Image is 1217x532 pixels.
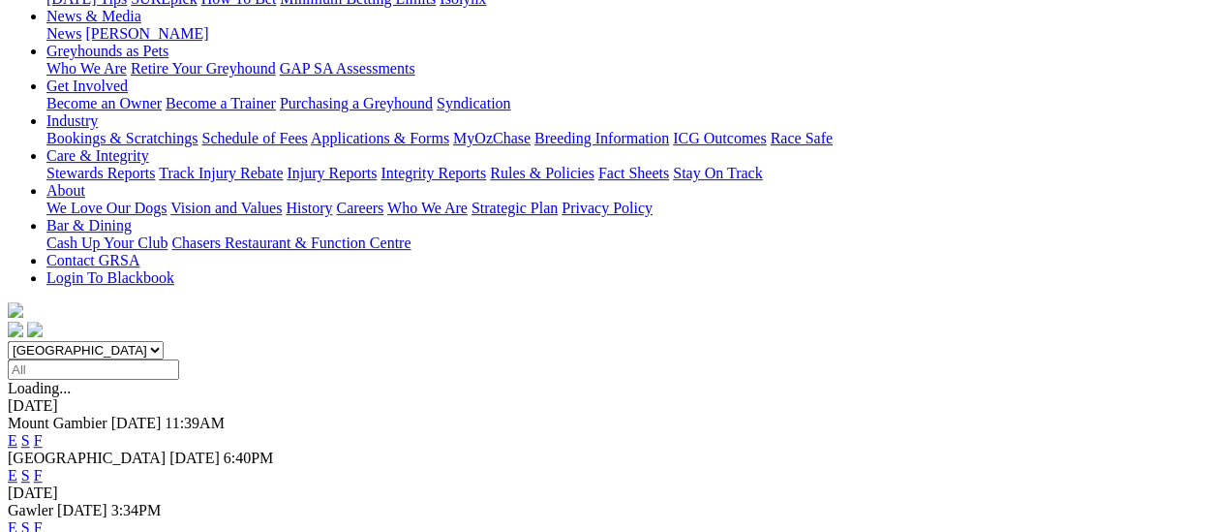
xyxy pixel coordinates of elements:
[8,397,1209,415] div: [DATE]
[85,25,208,42] a: [PERSON_NAME]
[8,322,23,337] img: facebook.svg
[8,380,71,396] span: Loading...
[46,60,1209,78] div: Greyhounds as Pets
[336,200,383,216] a: Careers
[673,130,766,146] a: ICG Outcomes
[46,200,167,216] a: We Love Our Dogs
[111,502,162,518] span: 3:34PM
[286,200,332,216] a: History
[34,432,43,449] a: F
[8,502,53,518] span: Gawler
[673,165,762,181] a: Stay On Track
[770,130,832,146] a: Race Safe
[46,165,155,181] a: Stewards Reports
[57,502,107,518] span: [DATE]
[280,95,433,111] a: Purchasing a Greyhound
[562,200,653,216] a: Privacy Policy
[8,360,179,380] input: Select date
[8,467,17,484] a: E
[8,485,1209,502] div: [DATE]
[311,130,449,146] a: Applications & Forms
[46,147,149,164] a: Care & Integrity
[8,415,107,431] span: Mount Gambier
[472,200,558,216] a: Strategic Plan
[46,130,198,146] a: Bookings & Scratchings
[46,269,174,286] a: Login To Blackbook
[437,95,510,111] a: Syndication
[46,78,128,94] a: Get Involved
[46,60,127,77] a: Who We Are
[201,130,307,146] a: Schedule of Fees
[170,200,282,216] a: Vision and Values
[380,165,486,181] a: Integrity Reports
[534,130,669,146] a: Breeding Information
[169,450,220,466] span: [DATE]
[46,95,1209,112] div: Get Involved
[21,432,30,449] a: S
[453,130,531,146] a: MyOzChase
[46,25,81,42] a: News
[34,467,43,484] a: F
[46,8,141,24] a: News & Media
[387,200,468,216] a: Who We Are
[27,322,43,337] img: twitter.svg
[131,60,276,77] a: Retire Your Greyhound
[21,467,30,484] a: S
[46,112,98,129] a: Industry
[165,415,225,431] span: 11:39AM
[280,60,415,77] a: GAP SA Assessments
[46,43,168,59] a: Greyhounds as Pets
[159,165,283,181] a: Track Injury Rebate
[598,165,669,181] a: Fact Sheets
[46,95,162,111] a: Become an Owner
[46,165,1209,182] div: Care & Integrity
[490,165,594,181] a: Rules & Policies
[224,450,274,466] span: 6:40PM
[46,25,1209,43] div: News & Media
[46,252,139,268] a: Contact GRSA
[8,302,23,318] img: logo-grsa-white.png
[46,200,1209,217] div: About
[166,95,276,111] a: Become a Trainer
[46,235,1209,252] div: Bar & Dining
[171,235,411,251] a: Chasers Restaurant & Function Centre
[8,432,17,449] a: E
[111,415,162,431] span: [DATE]
[8,450,166,466] span: [GEOGRAPHIC_DATA]
[46,235,167,251] a: Cash Up Your Club
[46,182,85,199] a: About
[287,165,377,181] a: Injury Reports
[46,130,1209,147] div: Industry
[46,217,132,234] a: Bar & Dining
